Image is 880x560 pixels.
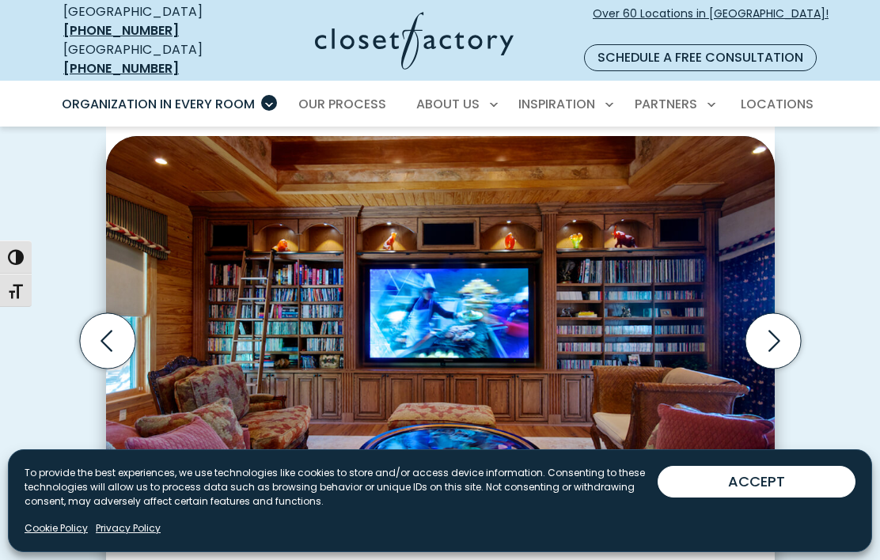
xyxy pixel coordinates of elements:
[315,12,514,70] img: Closet Factory Logo
[593,6,829,39] span: Over 60 Locations in [GEOGRAPHIC_DATA]!
[63,59,179,78] a: [PHONE_NUMBER]
[25,521,88,535] a: Cookie Policy
[106,136,775,500] img: Custom entertainment and media center with book shelves for movies and LED lighting
[63,40,236,78] div: [GEOGRAPHIC_DATA]
[63,2,236,40] div: [GEOGRAPHIC_DATA]
[25,466,658,509] p: To provide the best experiences, we use technologies like cookies to store and/or access device i...
[584,44,817,71] a: Schedule a Free Consultation
[63,21,179,40] a: [PHONE_NUMBER]
[74,307,142,375] button: Previous slide
[635,95,697,113] span: Partners
[62,95,255,113] span: Organization in Every Room
[658,466,855,498] button: ACCEPT
[96,521,161,535] a: Privacy Policy
[741,95,814,113] span: Locations
[51,82,829,127] nav: Primary Menu
[739,307,807,375] button: Next slide
[518,95,595,113] span: Inspiration
[416,95,480,113] span: About Us
[298,95,386,113] span: Our Process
